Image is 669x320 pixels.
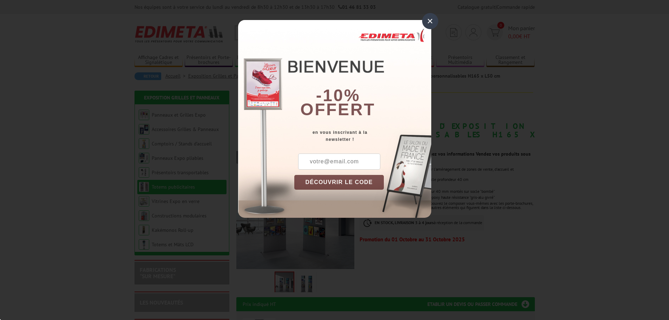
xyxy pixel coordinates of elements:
[294,175,384,190] button: DÉCOUVRIR LE CODE
[294,129,431,143] div: en vous inscrivant à la newsletter !
[422,13,438,29] div: ×
[316,86,360,105] b: -10%
[298,154,380,170] input: votre@email.com
[300,100,375,119] font: offert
